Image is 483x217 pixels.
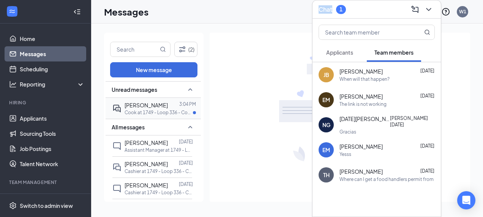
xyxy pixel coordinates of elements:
div: JB [324,71,329,79]
div: Reporting [20,80,85,88]
div: Yesss [339,151,351,157]
span: Team members [374,49,414,56]
svg: WorkstreamLogo [8,8,16,15]
span: Unread messages [112,86,157,93]
div: Switch to admin view [20,202,73,209]
svg: Analysis [9,80,17,88]
svg: ChatInactive [112,184,122,193]
span: [PERSON_NAME] [339,143,383,150]
svg: SmallChevronUp [186,85,195,94]
span: [PERSON_NAME] [125,102,168,108]
button: ChevronDown [423,3,435,16]
svg: Filter [178,45,187,54]
div: EM [322,96,330,104]
a: Applicants [20,111,85,126]
svg: QuestionInfo [441,7,450,16]
svg: ActiveDoubleChat [112,104,122,113]
div: 1 [339,6,343,13]
input: Search team member [319,25,409,39]
span: [PERSON_NAME] [339,68,383,75]
a: Job Postings [20,141,85,156]
svg: ChevronDown [424,5,433,14]
span: [DATE] [420,68,434,74]
h3: Chat [319,5,332,14]
div: Open Intercom Messenger [457,191,475,209]
svg: DoubleChat [112,163,122,172]
span: [DATE] [420,93,434,99]
div: The link is not working [339,101,387,107]
svg: ChatInactive [112,142,122,151]
div: Where can I get a food handlers permit from [339,176,434,182]
svg: Settings [9,202,17,209]
div: When will that happen? [339,76,390,82]
p: [DATE] [179,181,193,187]
p: Assistant Manager at 1749 - Loop 336 - [GEOGRAPHIC_DATA] [125,147,193,153]
p: [DATE] [179,160,193,166]
p: Cook at 1749 - Loop 336 - Conroe [125,109,193,116]
p: Cashier at 1749 - Loop 336 - Conroe [125,189,193,196]
span: Applicants [326,49,353,56]
a: Messages [20,46,85,61]
a: Scheduling [20,61,85,77]
span: [DATE] [420,168,434,174]
svg: MagnifyingGlass [424,29,430,35]
svg: MagnifyingGlass [160,46,166,52]
span: [PERSON_NAME] [339,168,383,175]
span: [PERSON_NAME] [339,93,383,100]
a: Talent Network [20,156,85,171]
span: [DATE][PERSON_NAME] [339,115,390,128]
p: 3:04 PM [179,101,196,107]
a: Home [20,31,85,46]
div: Hiring [9,99,83,106]
div: Team Management [9,179,83,186]
input: Search [110,42,158,57]
button: New message [110,62,197,77]
svg: Collapse [73,8,81,16]
span: [PERSON_NAME] [125,160,168,167]
span: [PERSON_NAME] [125,139,168,146]
div: TH [323,171,330,179]
p: [DATE] [179,138,193,145]
svg: SmallChevronUp [186,123,195,132]
h1: Messages [104,5,148,18]
div: W1 [459,8,466,15]
span: All messages [112,123,145,131]
button: Filter (2) [174,42,197,57]
svg: ComposeMessage [410,5,420,14]
span: [PERSON_NAME] [125,182,168,189]
div: NG [322,121,330,129]
span: [PERSON_NAME][DATE] [390,115,428,127]
button: ComposeMessage [409,3,421,16]
div: EM [322,146,330,154]
a: Sourcing Tools [20,126,85,141]
p: Cashier at 1749 - Loop 336 - Conroe [125,168,193,175]
span: [DATE] [420,143,434,149]
div: Gracias [339,129,356,135]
